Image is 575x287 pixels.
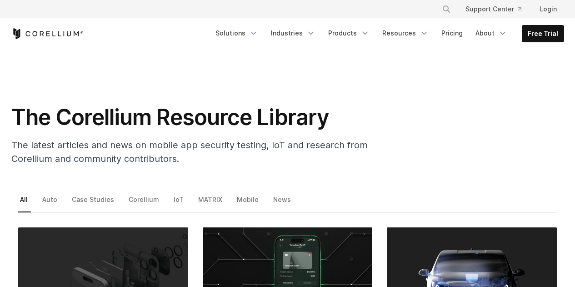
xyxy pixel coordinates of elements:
a: Login [532,1,564,17]
a: Products [323,25,375,41]
a: Resources [377,25,434,41]
button: Search [438,1,455,17]
a: Auto [40,193,60,212]
a: Pricing [436,25,468,41]
div: Navigation Menu [431,1,564,17]
a: IoT [172,193,187,212]
a: Free Trial [522,25,564,42]
div: Navigation Menu [210,25,564,42]
a: News [271,193,294,212]
a: MATRIX [196,193,225,212]
a: Corellium Home [11,28,84,39]
a: Mobile [235,193,262,212]
a: All [18,193,31,212]
a: Solutions [210,25,264,41]
h1: The Corellium Resource Library [11,104,375,131]
a: Support Center [458,1,529,17]
a: Case Studies [70,193,117,212]
a: About [470,25,513,41]
a: Corellium [127,193,162,212]
span: The latest articles and news on mobile app security testing, IoT and research from Corellium and ... [11,140,368,164]
a: Industries [265,25,321,41]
